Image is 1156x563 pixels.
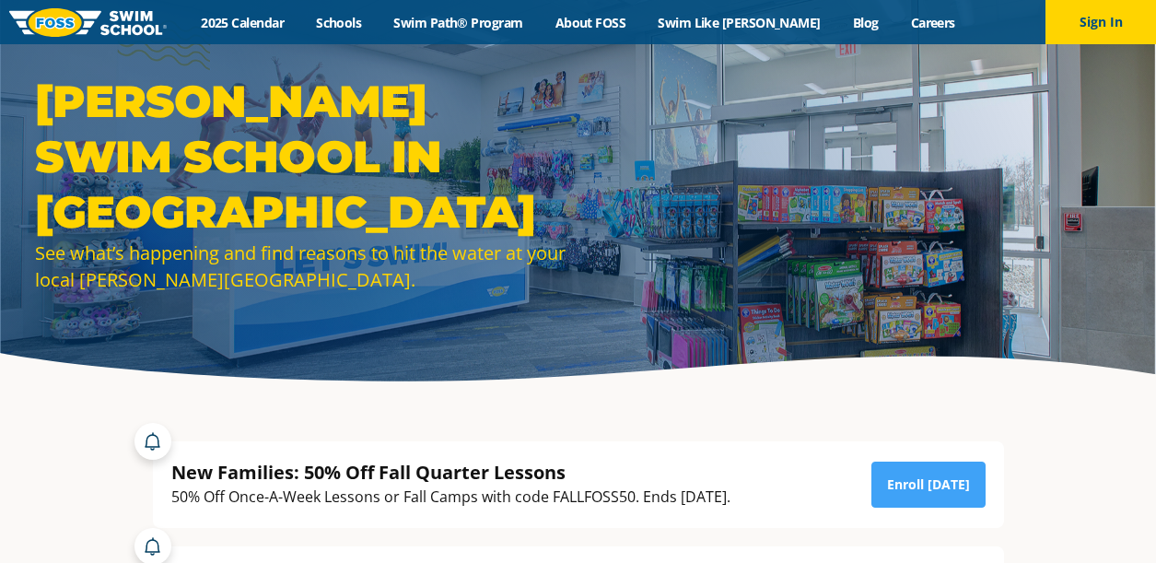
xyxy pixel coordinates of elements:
[836,14,894,31] a: Blog
[171,485,730,510] div: 50% Off Once-A-Week Lessons or Fall Camps with code FALLFOSS50. Ends [DATE].
[894,14,971,31] a: Careers
[642,14,837,31] a: Swim Like [PERSON_NAME]
[378,14,539,31] a: Swim Path® Program
[35,240,569,293] div: See what’s happening and find reasons to hit the water at your local [PERSON_NAME][GEOGRAPHIC_DATA].
[35,74,569,240] h1: [PERSON_NAME] Swim School in [GEOGRAPHIC_DATA]
[539,14,642,31] a: About FOSS
[171,460,730,485] div: New Families: 50% Off Fall Quarter Lessons
[185,14,300,31] a: 2025 Calendar
[871,462,986,508] a: Enroll [DATE]
[300,14,378,31] a: Schools
[9,8,167,37] img: FOSS Swim School Logo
